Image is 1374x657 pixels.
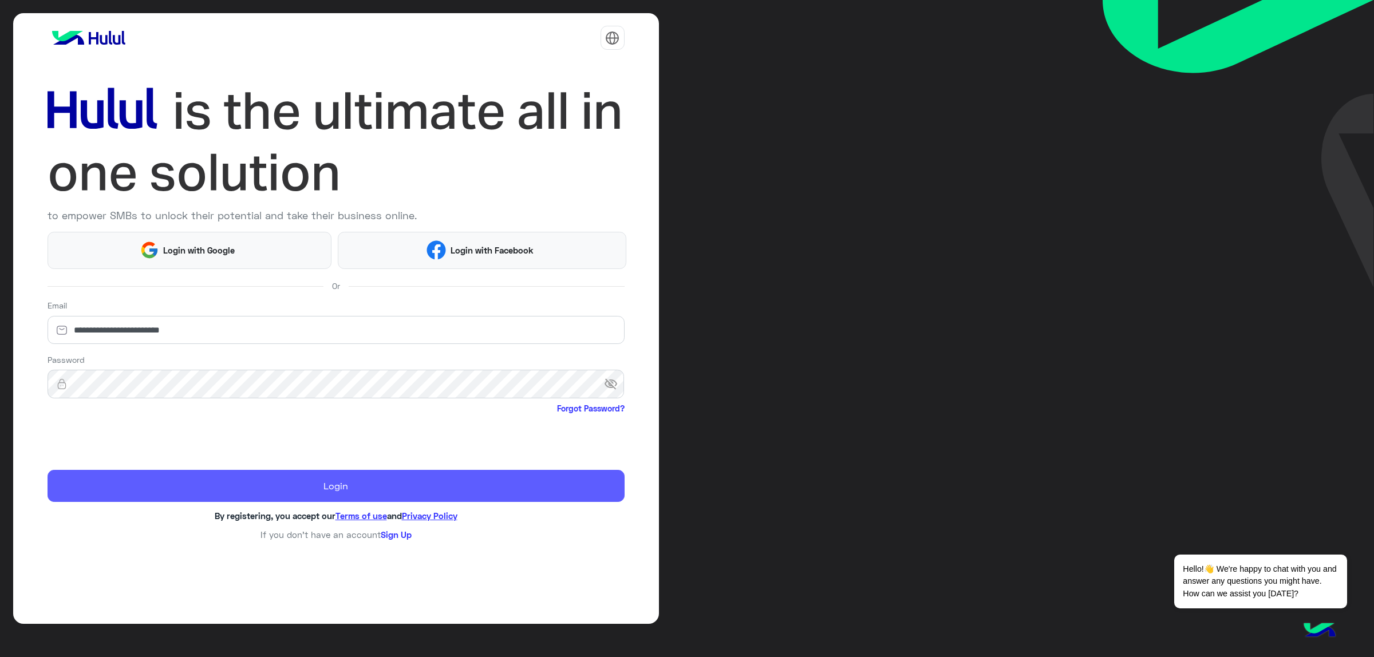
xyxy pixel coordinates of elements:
[446,244,538,257] span: Login with Facebook
[605,31,619,45] img: tab
[48,80,625,204] img: hululLoginTitle_EN.svg
[48,417,222,461] iframe: reCAPTCHA
[48,470,625,502] button: Login
[338,232,626,269] button: Login with Facebook
[159,244,239,257] span: Login with Google
[140,240,159,260] img: Google
[1174,555,1347,608] span: Hello!👋 We're happy to chat with you and answer any questions you might have. How can we assist y...
[1300,611,1340,651] img: hulul-logo.png
[381,529,412,540] a: Sign Up
[557,402,625,414] a: Forgot Password?
[48,378,76,390] img: lock
[427,240,446,260] img: Facebook
[335,510,387,521] a: Terms of use
[48,529,625,540] h6: If you don’t have an account
[48,208,625,223] p: to empower SMBs to unlock their potential and take their business online.
[48,26,130,49] img: logo
[48,232,332,269] button: Login with Google
[604,374,625,394] span: visibility_off
[48,354,85,366] label: Password
[48,324,76,336] img: email
[387,510,402,521] span: and
[402,510,457,521] a: Privacy Policy
[215,510,335,521] span: By registering, you accept our
[332,280,340,292] span: Or
[48,299,67,311] label: Email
